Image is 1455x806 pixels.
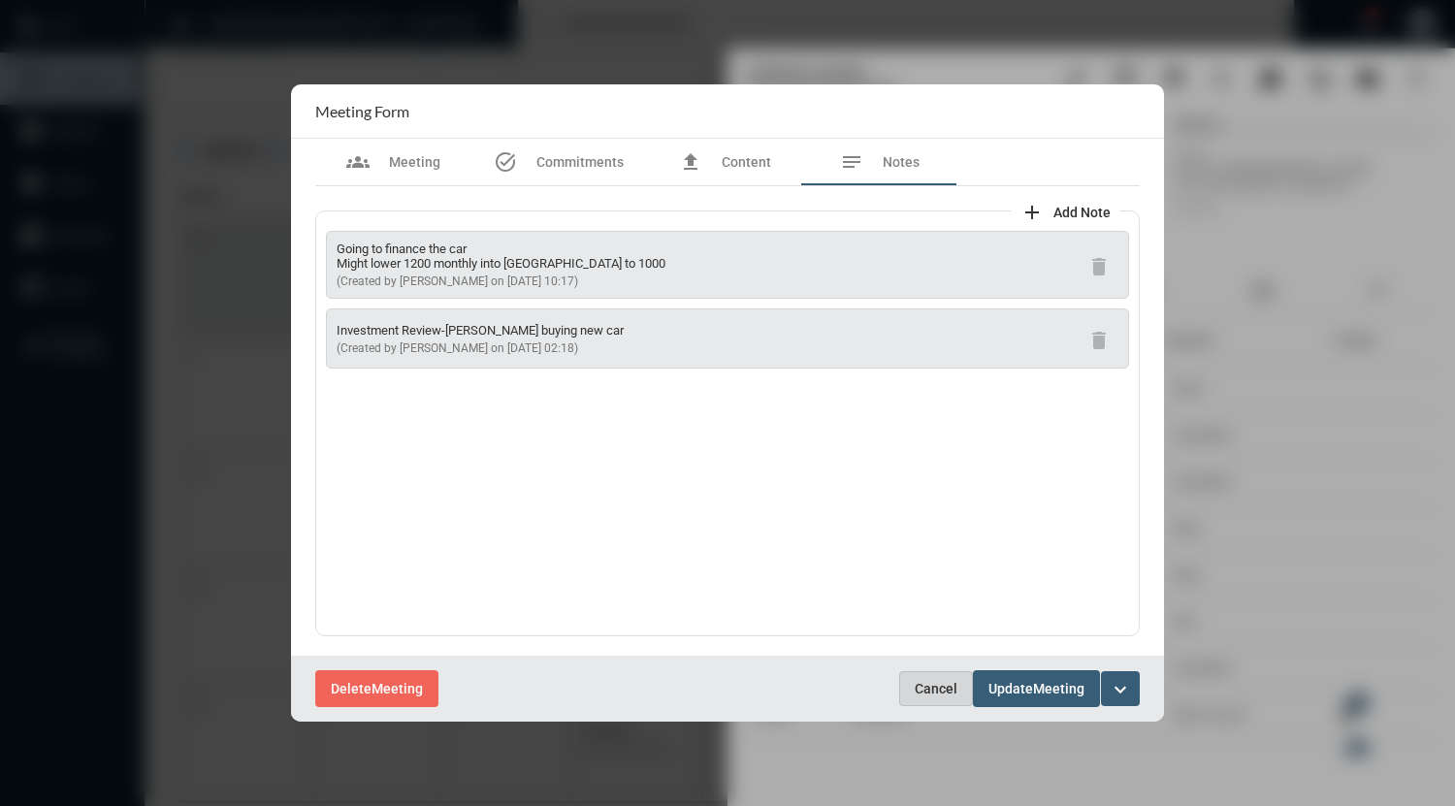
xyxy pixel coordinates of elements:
span: Update [988,682,1033,697]
mat-icon: notes [840,150,863,174]
p: Going to finance the car Might lower 1200 monthly into [GEOGRAPHIC_DATA] to 1000 [337,242,665,271]
mat-icon: delete [1087,255,1111,278]
p: Investment Review-[PERSON_NAME] buying new car [337,323,624,338]
span: Meeting [372,682,423,697]
span: Cancel [915,681,957,696]
mat-icon: add [1020,201,1044,224]
span: Content [722,154,771,170]
span: (Created by [PERSON_NAME] on [DATE] 10:17) [337,274,578,288]
h2: Meeting Form [315,102,409,120]
mat-icon: task_alt [494,150,517,174]
button: delete note [1080,245,1118,284]
span: Commitments [536,154,624,170]
span: Meeting [1033,682,1084,697]
button: Cancel [899,671,973,706]
mat-icon: delete [1087,329,1111,352]
mat-icon: file_upload [679,150,702,174]
span: Meeting [389,154,440,170]
button: delete note [1080,319,1118,358]
button: add note [1011,191,1120,230]
span: Add Note [1053,205,1111,220]
mat-icon: expand_more [1109,678,1132,701]
button: UpdateMeeting [973,670,1100,706]
span: Delete [331,682,372,697]
button: DeleteMeeting [315,670,438,706]
span: (Created by [PERSON_NAME] on [DATE] 02:18) [337,341,578,355]
span: Notes [883,154,920,170]
mat-icon: groups [346,150,370,174]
